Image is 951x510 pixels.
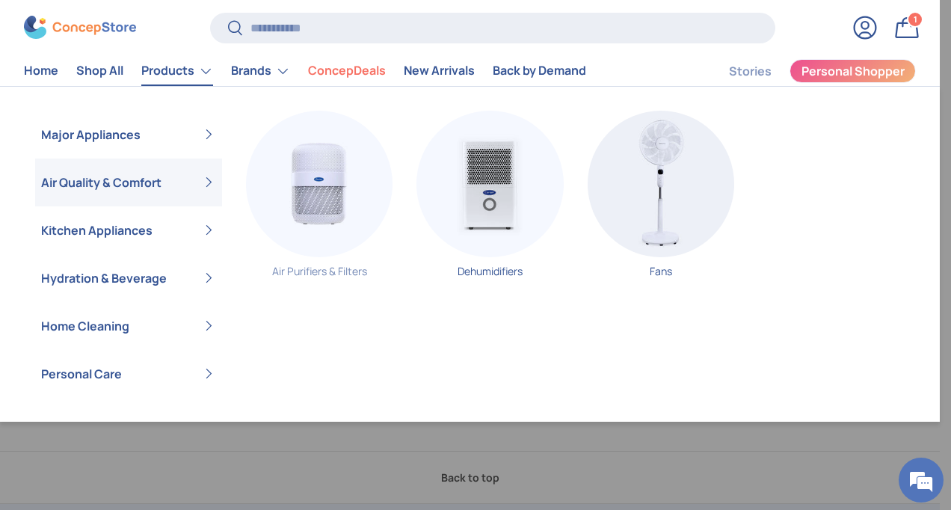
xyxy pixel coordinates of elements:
[245,7,281,43] div: Minimize live chat window
[308,57,386,86] a: ConcepDeals
[78,84,251,103] div: Chat with us now
[693,56,916,86] nav: Secondary
[24,56,586,86] nav: Primary
[801,66,905,78] span: Personal Shopper
[790,59,916,83] a: Personal Shopper
[222,56,299,86] summary: Brands
[87,157,206,308] span: We're online!
[914,14,917,25] span: 1
[24,16,136,40] img: ConcepStore
[132,56,222,86] summary: Products
[76,57,123,86] a: Shop All
[493,57,586,86] a: Back by Demand
[404,57,475,86] a: New Arrivals
[24,57,58,86] a: Home
[729,57,772,86] a: Stories
[7,346,285,399] textarea: Type your message and hit 'Enter'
